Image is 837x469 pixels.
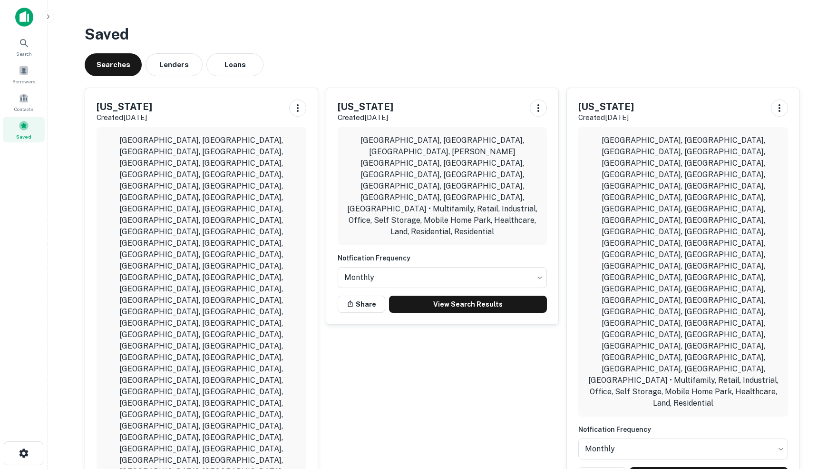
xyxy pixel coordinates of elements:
a: Contacts [3,89,45,115]
p: Created [DATE] [97,112,152,123]
iframe: Chat Widget [789,393,837,439]
div: Without label [338,264,547,291]
p: [GEOGRAPHIC_DATA], [GEOGRAPHIC_DATA], [GEOGRAPHIC_DATA], [PERSON_NAME][GEOGRAPHIC_DATA], [GEOGRAP... [345,135,540,238]
a: Borrowers [3,61,45,87]
span: Borrowers [12,78,35,85]
a: Search [3,34,45,60]
a: Saved [3,117,45,142]
div: Without label [578,436,788,462]
h3: Saved [85,23,800,46]
span: Search [16,50,32,58]
button: Loans [206,53,263,76]
h5: [US_STATE] [578,100,634,114]
img: capitalize-icon.png [15,8,33,27]
button: Share [338,296,385,313]
h5: [US_STATE] [338,100,393,114]
p: Created [DATE] [338,112,393,123]
a: View Search Results [389,296,547,313]
button: Lenders [146,53,203,76]
span: Contacts [14,105,33,113]
span: Saved [16,133,31,140]
h6: Notfication Frequency [578,424,788,435]
p: [GEOGRAPHIC_DATA], [GEOGRAPHIC_DATA], [GEOGRAPHIC_DATA], [GEOGRAPHIC_DATA], [GEOGRAPHIC_DATA], [G... [586,135,780,409]
button: Searches [85,53,142,76]
h6: Notfication Frequency [338,253,547,263]
h5: [US_STATE] [97,100,152,114]
p: Created [DATE] [578,112,634,123]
